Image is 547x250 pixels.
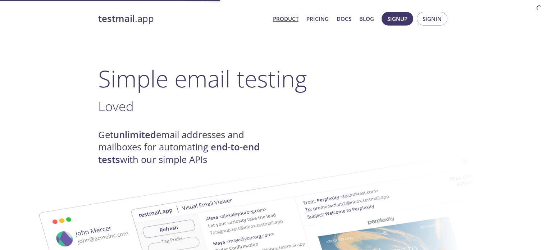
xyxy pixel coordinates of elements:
[98,13,267,25] a: testmail.app
[423,14,442,23] span: Signin
[98,129,274,166] h4: Get email addresses and mailboxes for automating with our simple APIs
[98,12,135,25] strong: testmail
[306,14,329,23] a: Pricing
[98,65,449,92] h1: Simple email testing
[98,97,134,115] span: Loved
[387,14,407,23] span: Signup
[417,12,447,26] button: Signin
[337,14,351,23] a: Docs
[273,14,298,23] a: Product
[98,141,260,165] strong: end-to-end tests
[113,128,156,141] strong: unlimited
[382,12,413,26] button: Signup
[359,14,374,23] a: Blog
